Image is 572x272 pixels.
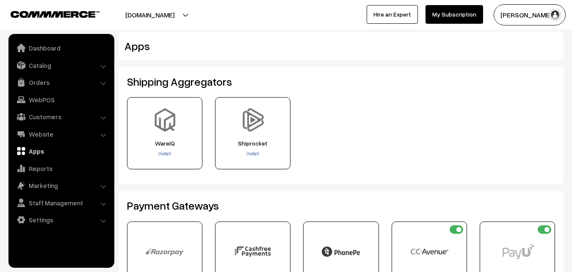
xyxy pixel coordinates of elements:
a: Install [246,150,259,157]
img: user [549,8,561,21]
h2: Shipping Aggregators [127,75,555,88]
img: Shiprocket [241,108,265,132]
a: Apps [11,143,111,159]
img: Cashfree [234,233,272,271]
img: CCAvenue [410,233,448,271]
a: Dashboard [11,40,111,56]
a: Hire an Expert [367,5,418,24]
img: Razorpay [146,233,184,271]
h2: Payment Gateways [127,199,555,212]
img: WareIQ [153,108,177,132]
a: Reports [11,161,111,176]
a: Install [158,150,171,157]
a: COMMMERCE [11,8,85,19]
img: COMMMERCE [11,11,99,17]
a: Marketing [11,178,111,193]
a: My Subscription [426,5,483,24]
a: Orders [11,75,111,90]
span: WareIQ [130,140,199,147]
img: PhonePe [322,233,360,271]
button: [DOMAIN_NAME] [96,4,204,25]
a: WebPOS [11,92,111,107]
a: Staff Management [11,195,111,210]
a: Settings [11,212,111,227]
a: Customers [11,109,111,124]
span: Shiprocket [218,140,287,147]
img: PayU [498,233,536,271]
a: Catalog [11,58,111,73]
button: [PERSON_NAME] [494,4,566,25]
a: Website [11,126,111,142]
h2: Apps [124,39,484,53]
